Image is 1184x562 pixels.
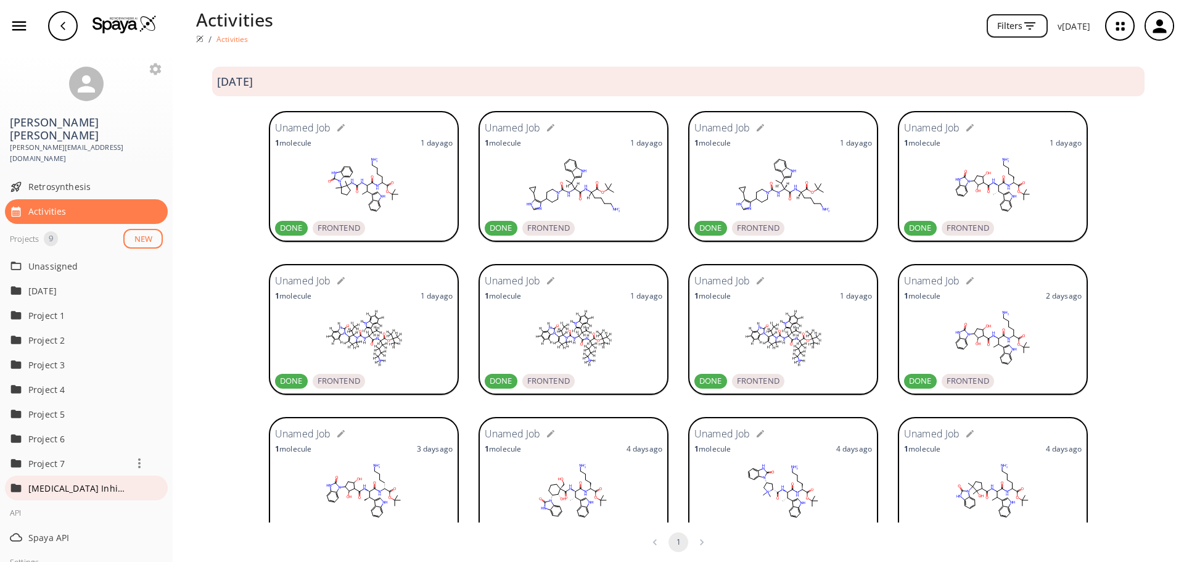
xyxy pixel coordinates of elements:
[485,444,521,454] p: molecule
[5,525,168,550] div: Spaya API
[10,231,39,246] div: Projects
[28,180,163,193] span: Retrosynthesis
[28,284,127,297] p: [DATE]
[275,444,311,454] p: molecule
[485,291,521,301] p: molecule
[904,426,960,442] h6: Unamed Job
[688,111,878,244] a: Unamed Job1molecule1 dayagoDONEFRONTEND
[28,260,163,273] span: Unassigned
[1046,444,1082,454] p: 4 days ago
[28,383,127,396] p: Project 4
[28,334,127,347] p: Project 2
[694,444,731,454] p: molecule
[479,417,668,550] a: Unamed Job1molecule4 daysago
[269,264,459,397] a: Unamed Job1molecule1 dayagoDONEFRONTEND
[421,138,453,148] p: 1 day ago
[630,138,662,148] p: 1 day ago
[269,417,459,550] a: Unamed Job1molecule3 daysago
[694,426,750,442] h6: Unamed Job
[485,307,662,369] svg: [H]c1c(c(c2c(c1[H])c(c(n2[H])[H])[C@@]([H])([C@]([H])(C(=O)N([H])[C@]([H])(C(=O)OC(C([H])([H])[H]...
[485,444,489,454] strong: 1
[904,154,1082,216] svg: OC1C(C(O)CC1N2C(=O)Nc3ccccc32)C(=O)N[C@H]([C@H](c4c[nH]c5ccccc54)C)C(=O)N[C@@H](CCCC[NH3+])C(OC(C...
[694,120,750,136] h6: Unamed Job
[904,138,940,148] p: molecule
[904,291,908,301] strong: 1
[313,375,365,387] span: FRONTEND
[840,138,872,148] p: 1 day ago
[28,408,127,421] p: Project 5
[5,303,168,328] div: Project 1
[694,138,731,148] p: molecule
[44,233,58,245] span: 9
[904,291,940,301] p: molecule
[1050,138,1082,148] p: 1 day ago
[485,222,517,234] span: DONE
[694,138,699,148] strong: 1
[275,273,331,289] h6: Unamed Job
[275,138,279,148] strong: 1
[942,375,994,387] span: FRONTEND
[313,222,365,234] span: FRONTEND
[28,457,127,470] p: Project 7
[668,532,688,552] button: page 1
[275,138,311,148] p: molecule
[485,154,662,216] svg: [H]C(CCCC[NH3+])(NC(=O)C([H])(NC(=O)N1CCC(c2nc[nH]c2C2CC2)CC1)C([H])(C)c1c[nH]c2ccccc12)C(=O)OC(C...
[485,273,541,289] h6: Unamed Job
[1046,291,1082,301] p: 2 days ago
[217,75,253,88] h3: [DATE]
[5,402,168,426] div: Project 5
[5,175,168,199] div: Retrosynthesis
[688,417,878,550] a: Unamed Job1molecule4 daysago
[196,6,274,33] p: Activities
[694,222,727,234] span: DONE
[5,451,168,476] div: Project 7
[485,138,521,148] p: molecule
[28,531,163,544] span: Spaya API
[898,111,1088,244] a: Unamed Job1molecule1 dayagoDONEFRONTEND
[904,222,937,234] span: DONE
[5,254,168,278] div: Unassigned
[688,264,878,397] a: Unamed Job1molecule1 dayagoDONEFRONTEND
[5,377,168,402] div: Project 4
[987,14,1048,38] button: Filters
[840,291,872,301] p: 1 day ago
[694,307,872,369] svg: [H]C1=C(n2c(=O)n([H])c3c([H])c([H])c([H])c([H])c32)C([H])(C([H])([H])C([H])([H])[H])N(C(=O)N([H])...
[630,291,662,301] p: 1 day ago
[904,460,1082,522] svg: CC(c1c[nH]c2ccccc12)C(NC(=O)C1CCC(C)(n2c(=O)[nH]c3ccccc32)C1(C)O)C(=O)NC(CCCC[NH3+])C(=O)OC(C)(C)C
[904,375,937,387] span: DONE
[694,460,872,522] svg: C[C@H]([C@@H](NC(=O)[C@H]1C[C@H](C[N+]1(C)C)N2C(=O)Nc3ccccc23)C(=O)N[C@@H](CCCC[NH3+])C(=O)OC(C)(...
[10,116,163,142] h3: [PERSON_NAME] [PERSON_NAME]
[216,34,249,44] p: Activities
[28,432,127,445] p: Project 6
[694,154,872,216] svg: [H][C@@]([C@@](NC(N1CCC(c2nc[nH]c2C2CC2)CC1)=O)(C(N[C@](C(OC(C)(C)C)=O)(CCCC[NH3+])[H])=O)[H])(c1...
[627,444,662,454] p: 4 days ago
[92,15,157,33] img: Logo Spaya
[904,307,1082,369] svg: O=C1NC2=CC=CC=C2N1C3CC(O)C(C(NC(C(C)C4=CNC5=C4C=CC=C5)C(NC(CCCCN)C(OC(C)(C)C)=O)=O)=O)C3O
[275,120,331,136] h6: Unamed Job
[904,444,908,454] strong: 1
[5,476,168,500] div: [MEDICAL_DATA] Inhibitors
[694,273,750,289] h6: Unamed Job
[5,352,168,377] div: Project 3
[898,264,1088,397] a: Unamed Job1molecule2 daysagoDONEFRONTEND
[485,426,541,442] h6: Unamed Job
[123,229,163,249] button: NEW
[904,120,960,136] h6: Unamed Job
[485,138,489,148] strong: 1
[5,199,168,224] div: Activities
[904,273,960,289] h6: Unamed Job
[269,111,459,244] a: Unamed Job1molecule1 dayagoDONEFRONTEND
[196,35,203,43] img: Spaya logo
[522,375,575,387] span: FRONTEND
[694,291,699,301] strong: 1
[1058,20,1090,33] p: v [DATE]
[479,111,668,244] a: Unamed Job1molecule1 dayagoDONEFRONTEND
[522,222,575,234] span: FRONTEND
[421,291,453,301] p: 1 day ago
[836,444,872,454] p: 4 days ago
[275,291,279,301] strong: 1
[694,375,727,387] span: DONE
[208,33,212,46] li: /
[485,291,489,301] strong: 1
[485,375,517,387] span: DONE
